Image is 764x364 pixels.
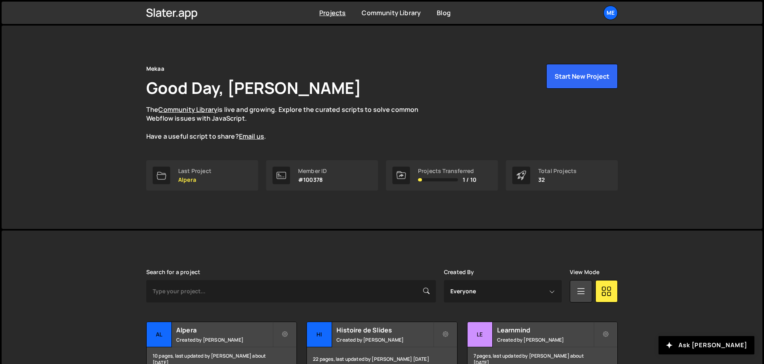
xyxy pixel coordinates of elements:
[178,168,211,174] div: Last Project
[158,105,217,114] a: Community Library
[437,8,451,17] a: Blog
[538,177,577,183] p: 32
[468,322,493,347] div: Le
[362,8,421,17] a: Community Library
[659,336,754,354] button: Ask [PERSON_NAME]
[147,322,172,347] div: Al
[298,168,327,174] div: Member ID
[146,105,434,141] p: The is live and growing. Explore the curated scripts to solve common Webflow issues with JavaScri...
[298,177,327,183] p: #100378
[307,322,332,347] div: Hi
[444,269,474,275] label: Created By
[497,336,593,343] small: Created by [PERSON_NAME]
[336,326,433,334] h2: Histoire de Slides
[239,132,264,141] a: Email us
[497,326,593,334] h2: Learnmind
[418,168,476,174] div: Projects Transferred
[146,269,200,275] label: Search for a project
[546,64,618,89] button: Start New Project
[570,269,599,275] label: View Mode
[178,177,211,183] p: Alpera
[176,326,273,334] h2: Alpera
[463,177,476,183] span: 1 / 10
[146,280,436,302] input: Type your project...
[319,8,346,17] a: Projects
[146,160,258,191] a: Last Project Alpera
[146,64,164,74] div: Mekaa
[538,168,577,174] div: Total Projects
[603,6,618,20] a: Me
[146,77,361,99] h1: Good Day, [PERSON_NAME]
[336,336,433,343] small: Created by [PERSON_NAME]
[176,336,273,343] small: Created by [PERSON_NAME]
